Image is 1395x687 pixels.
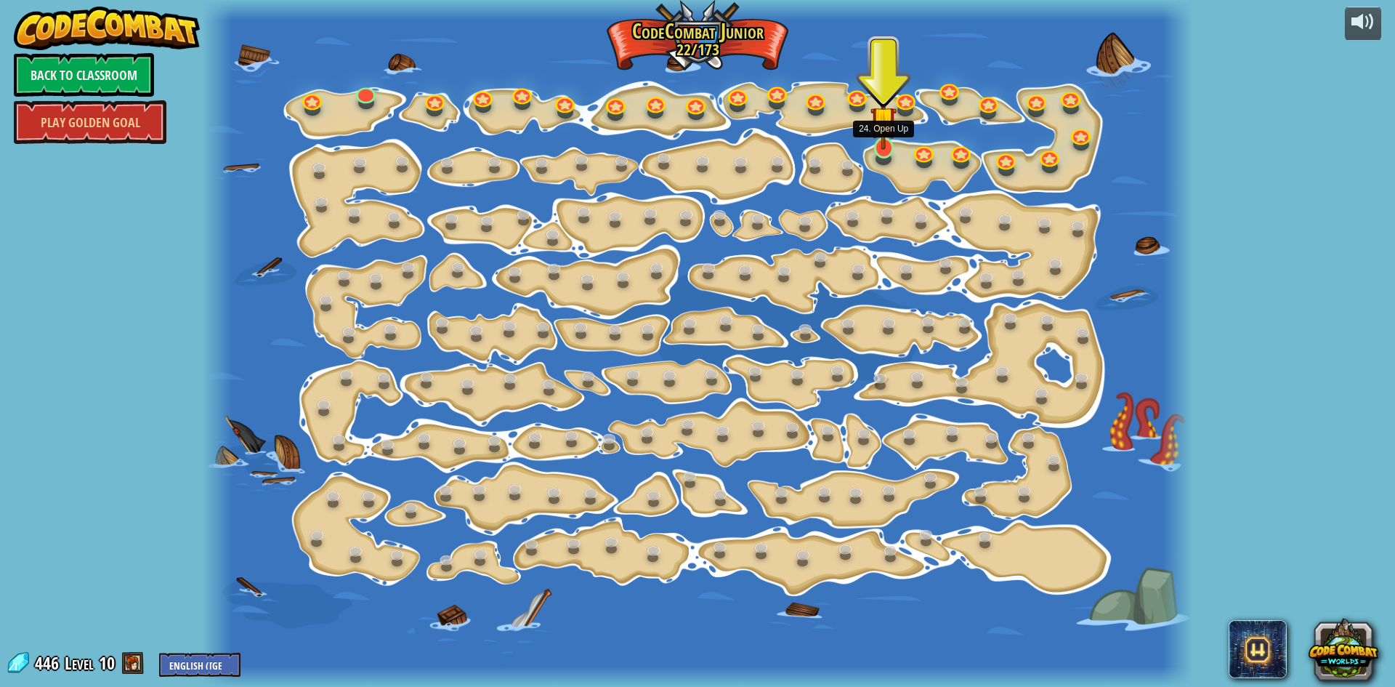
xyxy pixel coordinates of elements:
[14,100,166,144] a: Play Golden Goal
[870,89,897,150] img: level-banner-started.png
[99,651,115,675] span: 10
[14,53,154,97] a: Back to Classroom
[35,651,63,675] span: 446
[1345,7,1381,41] button: Adjust volume
[14,7,200,50] img: CodeCombat - Learn how to code by playing a game
[65,651,94,675] span: Level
